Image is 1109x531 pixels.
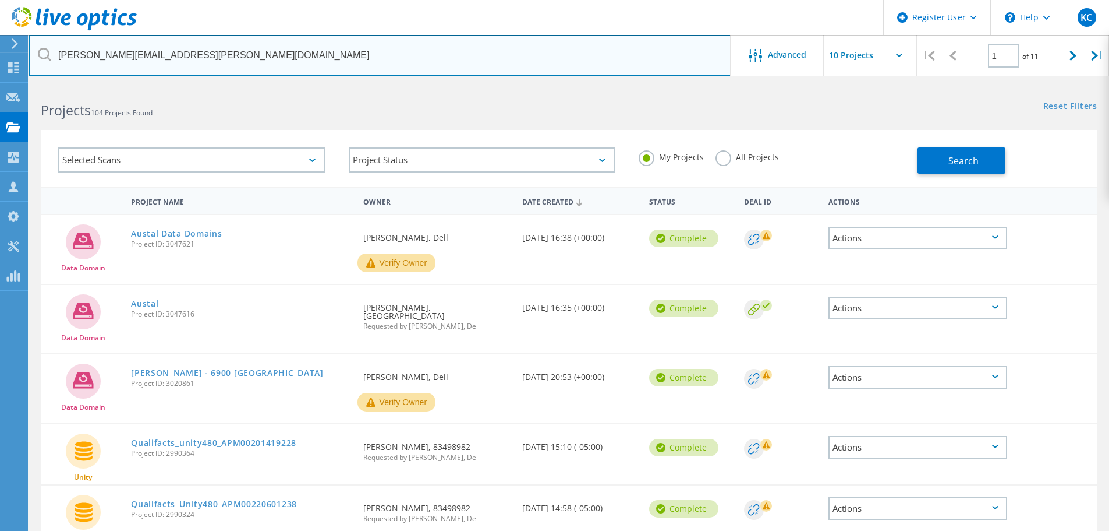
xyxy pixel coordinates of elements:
div: Actions [828,366,1007,389]
div: [DATE] 15:10 (-05:00) [516,424,643,463]
span: Requested by [PERSON_NAME], Dell [363,454,510,461]
a: Austal Data Domains [131,230,222,238]
span: Unity [74,474,92,481]
div: Complete [649,500,718,518]
div: Owner [357,190,516,212]
a: Qualifacts_unity480_APM00201419228 [131,439,296,447]
span: Project ID: 2990324 [131,511,352,518]
a: Reset Filters [1043,102,1097,112]
div: Complete [649,369,718,386]
a: Live Optics Dashboard [12,24,137,33]
b: Projects [41,101,91,119]
div: [DATE] 20:53 (+00:00) [516,354,643,393]
span: of 11 [1022,51,1039,61]
div: Project Status [349,147,616,173]
span: Project ID: 3020861 [131,380,352,387]
span: Data Domain [61,404,105,411]
div: Actions [828,227,1007,249]
div: [PERSON_NAME], Dell [357,354,516,393]
div: | [1085,35,1109,76]
span: Advanced [768,51,806,59]
div: Date Created [516,190,643,212]
button: Search [917,147,1005,174]
div: Selected Scans [58,147,325,173]
a: [PERSON_NAME] - 6900 [GEOGRAPHIC_DATA] [131,369,324,377]
span: 104 Projects Found [91,108,153,118]
svg: \n [1005,12,1015,23]
div: Actions [828,497,1007,520]
input: Search projects by name, owner, ID, company, etc [29,35,731,76]
div: [PERSON_NAME], 83498982 [357,424,516,473]
span: Requested by [PERSON_NAME], Dell [363,515,510,522]
a: Austal [131,300,158,308]
div: Complete [649,300,718,317]
div: [PERSON_NAME], Dell [357,215,516,254]
span: Project ID: 3047621 [131,241,352,248]
button: Verify Owner [357,254,435,272]
label: All Projects [715,150,779,161]
div: Actions [823,190,1013,212]
div: [PERSON_NAME], [GEOGRAPHIC_DATA] [357,285,516,342]
div: Actions [828,436,1007,459]
span: Project ID: 3047616 [131,311,352,318]
div: [DATE] 14:58 (-05:00) [516,486,643,524]
div: [DATE] 16:35 (+00:00) [516,285,643,323]
div: Status [643,190,738,212]
div: Deal Id [738,190,823,212]
div: Actions [828,297,1007,319]
label: My Projects [639,150,704,161]
div: Project Name [125,190,357,212]
div: Complete [649,230,718,247]
span: Requested by [PERSON_NAME], Dell [363,323,510,330]
div: [DATE] 16:38 (+00:00) [516,215,643,254]
span: Data Domain [61,335,105,342]
div: | [917,35,941,76]
span: KC [1080,13,1092,22]
a: Qualifacts_Unity480_APM00220601238 [131,500,297,508]
div: Complete [649,439,718,456]
span: Project ID: 2990364 [131,450,352,457]
span: Search [948,154,979,167]
button: Verify Owner [357,393,435,412]
span: Data Domain [61,265,105,272]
